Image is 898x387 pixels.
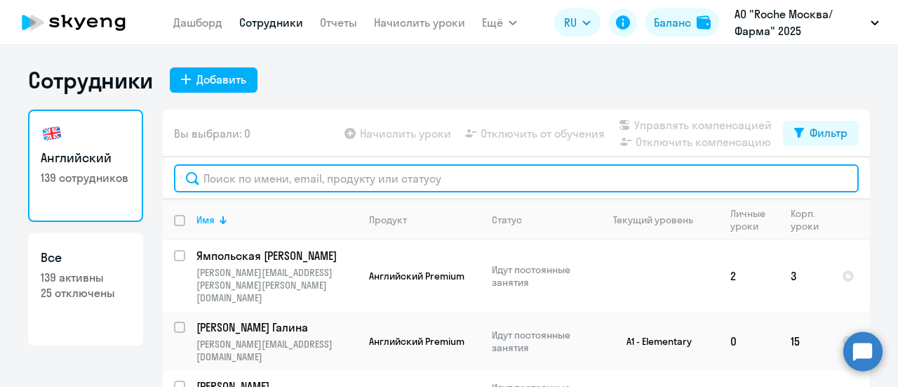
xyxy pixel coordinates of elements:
div: Личные уроки [730,207,766,232]
p: Идут постоянные занятия [492,329,588,354]
p: 25 отключены [41,285,130,301]
a: Английский139 сотрудников [28,110,143,222]
input: Поиск по имени, email, продукту или статусу [174,164,859,192]
p: [PERSON_NAME][EMAIL_ADDRESS][PERSON_NAME][PERSON_NAME][DOMAIN_NAME] [196,266,357,304]
p: Идут постоянные занятия [492,263,588,289]
td: A1 - Elementary [589,312,719,371]
span: Вы выбрали: 0 [174,125,250,142]
div: Корп. уроки [791,207,830,232]
p: АО "Roche Москва/Фарма" 2025 постоплата, [GEOGRAPHIC_DATA] | ЗАО Рош [GEOGRAPHIC_DATA] (IT-департ... [735,6,865,39]
p: 139 сотрудников [41,170,130,185]
p: Ямпольская [PERSON_NAME] [196,248,355,263]
button: Фильтр [783,121,859,146]
a: Ямпольская [PERSON_NAME] [196,248,357,263]
a: Сотрудники [239,15,303,29]
h3: Английский [41,149,130,167]
button: АО "Roche Москва/Фарма" 2025 постоплата, [GEOGRAPHIC_DATA] | ЗАО Рош [GEOGRAPHIC_DATA] (IT-департ... [728,6,886,39]
span: RU [564,14,577,31]
button: Балансbalance [645,8,719,37]
div: Добавить [196,71,246,88]
a: Отчеты [320,15,357,29]
h1: Сотрудники [28,66,153,94]
a: [PERSON_NAME] Галина [196,320,357,335]
a: Начислить уроки [374,15,465,29]
p: 139 активны [41,270,130,285]
div: Имя [196,214,215,226]
td: 15 [779,312,831,371]
p: [PERSON_NAME][EMAIL_ADDRESS][DOMAIN_NAME] [196,338,357,363]
div: Текущий уровень [600,214,718,226]
div: Текущий уровень [613,214,693,226]
div: Фильтр [810,124,847,141]
h3: Все [41,249,130,267]
div: Продукт [369,214,407,226]
div: Баланс [654,14,691,31]
button: Ещё [482,8,517,37]
div: Статус [492,214,522,226]
div: Корп. уроки [791,207,819,232]
img: english [41,122,63,145]
img: balance [697,15,711,29]
td: 3 [779,240,831,312]
div: Имя [196,214,357,226]
span: Английский Premium [369,335,464,348]
a: Дашборд [173,15,222,29]
td: 0 [719,312,779,371]
div: Статус [492,214,588,226]
button: RU [554,8,601,37]
p: [PERSON_NAME] Галина [196,320,355,335]
div: Продукт [369,214,480,226]
span: Английский Premium [369,270,464,282]
span: Ещё [482,14,503,31]
td: 2 [719,240,779,312]
a: Все139 активны25 отключены [28,233,143,346]
button: Добавить [170,67,257,93]
div: Личные уроки [730,207,779,232]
